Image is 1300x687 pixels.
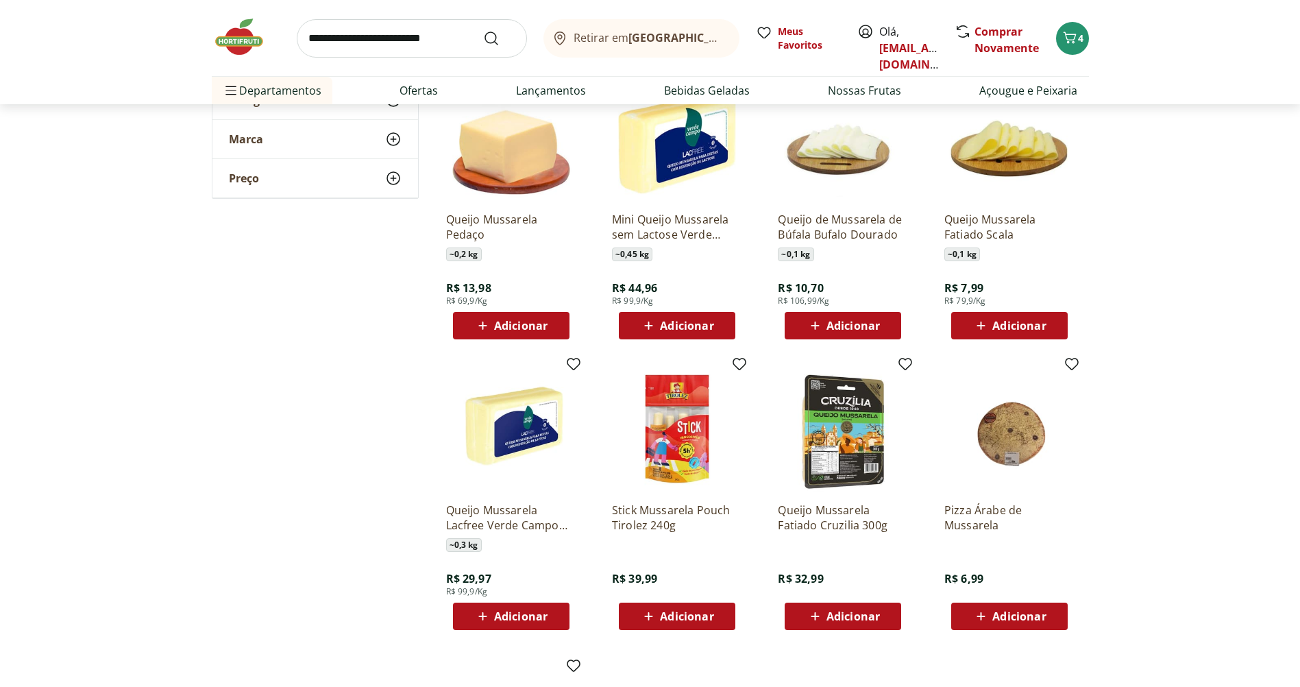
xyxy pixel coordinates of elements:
span: ~ 0,2 kg [446,248,482,261]
span: R$ 32,99 [778,571,823,586]
a: Mini Queijo Mussarela sem Lactose Verde Campo Lacfree Unidade [612,212,742,242]
span: ~ 0,1 kg [778,248,813,261]
a: [EMAIL_ADDRESS][DOMAIN_NAME] [879,40,974,72]
span: R$ 69,9/Kg [446,296,488,306]
button: Retirar em[GEOGRAPHIC_DATA]/[GEOGRAPHIC_DATA] [543,19,739,58]
button: Menu [223,74,239,107]
span: Adicionar [660,611,713,622]
img: Queijo Mussarela Fatiado Scala [944,71,1075,201]
span: Adicionar [826,611,880,622]
span: Departamentos [223,74,321,107]
button: Preço [212,159,418,197]
a: Queijo Mussarela Lacfree Verde Campo Fatiado [446,503,576,533]
img: Queijo Mussarela Pedaço [446,71,576,201]
a: Pizza Árabe de Mussarela [944,503,1075,533]
a: Queijo Mussarela Fatiado Cruzilia 300g [778,503,908,533]
span: R$ 44,96 [612,280,657,296]
span: ~ 0,3 kg [446,538,482,552]
span: Retirar em [574,32,725,44]
a: Lançamentos [516,82,586,99]
span: Preço [229,171,259,185]
span: R$ 106,99/Kg [778,296,829,306]
img: Hortifruti [212,16,280,58]
span: Meus Favoritos [778,25,841,52]
span: ~ 0,1 kg [944,248,980,261]
button: Adicionar [453,603,569,630]
input: search [297,19,527,58]
span: R$ 99,9/Kg [446,586,488,597]
a: Meus Favoritos [756,25,841,52]
button: Submit Search [483,30,516,47]
button: Marca [212,120,418,158]
span: R$ 7,99 [944,280,983,296]
img: Queijo Mussarela Lacfree Verde Campo Fatiado [446,361,576,492]
span: Adicionar [992,320,1046,331]
a: Bebidas Geladas [664,82,750,99]
img: Pizza Árabe de Mussarela [944,361,1075,492]
span: Marca [229,132,263,146]
a: Comprar Novamente [974,24,1039,56]
span: R$ 79,9/Kg [944,296,986,306]
button: Adicionar [619,312,735,339]
span: Adicionar [992,611,1046,622]
span: Adicionar [826,320,880,331]
span: ~ 0,45 kg [612,248,652,261]
a: Queijo Mussarela Pedaço [446,212,576,242]
span: Adicionar [494,611,548,622]
span: R$ 29,97 [446,571,491,586]
button: Adicionar [951,603,1068,630]
span: Adicionar [494,320,548,331]
a: Queijo de Mussarela de Búfala Bufalo Dourado [778,212,908,242]
img: Queijo de Mussarela de Búfala Bufalo Dourado [778,71,908,201]
button: Adicionar [785,312,901,339]
a: Açougue e Peixaria [979,82,1077,99]
a: Stick Mussarela Pouch Tirolez 240g [612,503,742,533]
span: R$ 39,99 [612,571,657,586]
a: Nossas Frutas [828,82,901,99]
a: Ofertas [400,82,438,99]
span: R$ 10,70 [778,280,823,296]
img: Stick Mussarela Pouch Tirolez 240g [612,361,742,492]
img: Mini Queijo Mussarela sem Lactose Verde Campo Lacfree Unidade [612,71,742,201]
span: Adicionar [660,320,713,331]
img: Queijo Mussarela Fatiado Cruzilia 300g [778,361,908,492]
button: Carrinho [1056,22,1089,55]
span: R$ 6,99 [944,571,983,586]
span: Olá, [879,23,940,73]
span: R$ 99,9/Kg [612,296,654,306]
button: Adicionar [785,603,901,630]
button: Adicionar [619,603,735,630]
button: Adicionar [951,312,1068,339]
button: Adicionar [453,312,569,339]
span: 4 [1078,32,1083,45]
span: R$ 13,98 [446,280,491,296]
b: [GEOGRAPHIC_DATA]/[GEOGRAPHIC_DATA] [628,30,859,45]
a: Queijo Mussarela Fatiado Scala [944,212,1075,242]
